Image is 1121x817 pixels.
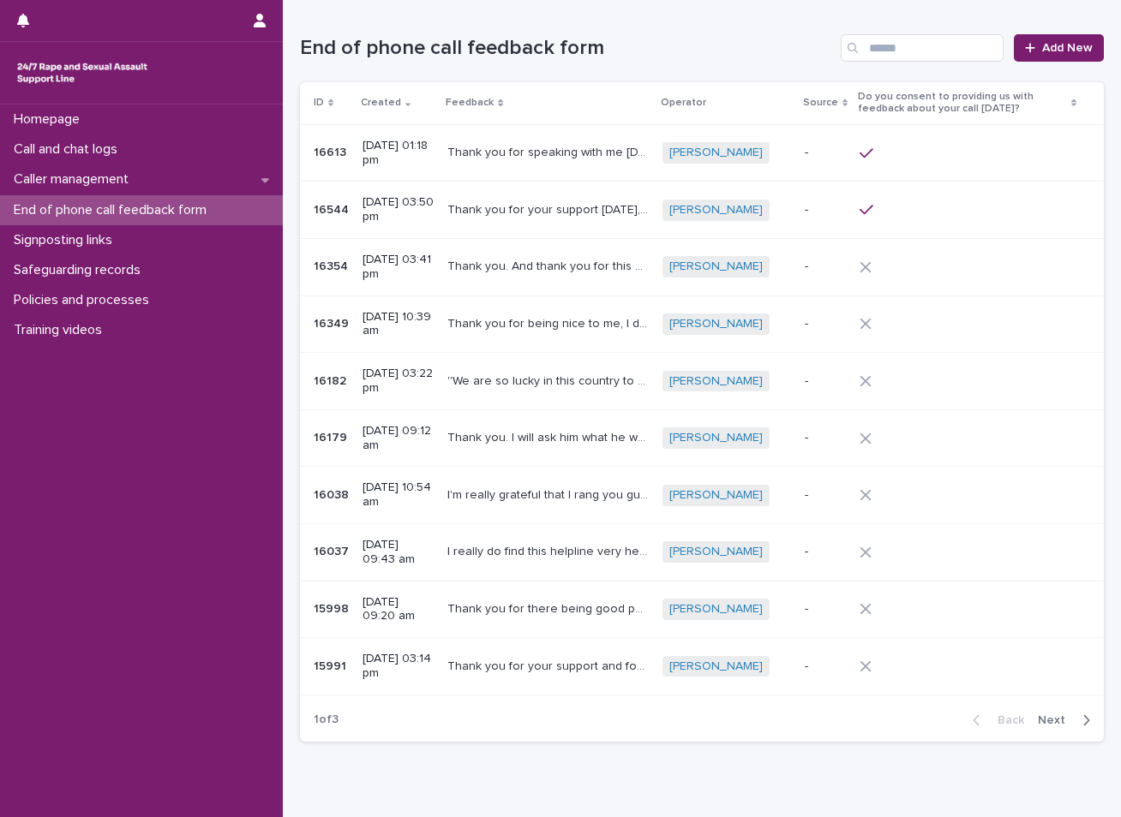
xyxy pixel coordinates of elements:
p: [DATE] 01:18 pm [363,139,434,168]
p: - [805,146,846,160]
p: Thank you. And thank you for this space to talk today. It's helped just to get out of my head [447,256,651,274]
p: - [805,259,846,274]
p: [DATE] 10:39 am [363,310,434,339]
h1: End of phone call feedback form [300,36,834,61]
a: [PERSON_NAME] [669,431,763,445]
p: 16613 [314,142,350,160]
p: 15991 [314,656,350,674]
p: 16179 [314,427,351,445]
tr: 1635416354 [DATE] 03:41 pmThank you. And thank you for this space to talk [DATE]. It's helped jus... [300,238,1104,295]
p: - [805,545,846,559]
p: 16038 [314,485,352,503]
button: Back [959,713,1031,728]
a: [PERSON_NAME] [669,545,763,559]
img: rhQMoQhaT3yELyF149Cw [14,56,151,90]
p: I really do find this helpline very helpful and supportive, talking on this space isn't a crisis ... [447,541,651,559]
p: ID [314,93,324,112]
tr: 1654416544 [DATE] 03:50 pmThank you for your support [DATE], I really appreciate it.Thank you for... [300,182,1104,239]
p: - [805,659,846,674]
p: 16354 [314,256,351,274]
p: 16544 [314,200,352,218]
button: Next [1031,713,1104,728]
p: Feedback [446,93,494,112]
p: [DATE] 03:14 pm [363,652,434,681]
p: - [805,602,846,617]
p: Thank you for your support and for understanding me, our conversation has made me see that it's w... [447,656,651,674]
p: Thank you for being nice to me, I don't get this often. [447,313,651,331]
p: Created [361,93,401,112]
a: [PERSON_NAME] [669,317,763,331]
tr: 1603716037 [DATE] 09:43 amI really do find this helpline very helpful and supportive, talking on ... [300,523,1104,581]
p: Thank you for your support today, I really appreciate it. [447,200,651,218]
a: [PERSON_NAME] [669,146,763,160]
span: Next [1038,714,1076,726]
p: [DATE] 10:54 am [363,480,434,510]
p: Thank you for speaking with me today. [447,142,651,160]
tr: 1599115991 [DATE] 03:14 pmThank you for your support and for understanding me, our conversation h... [300,638,1104,695]
p: Operator [661,93,706,112]
p: - [805,431,846,445]
tr: 1661316613 [DATE] 01:18 pmThank you for speaking with me [DATE].Thank you for speaking with me [D... [300,124,1104,182]
p: Signposting links [7,232,126,248]
p: [DATE] 03:22 pm [363,367,434,396]
p: [DATE] 09:12 am [363,424,434,453]
p: 1 of 3 [300,699,352,741]
p: 16037 [314,541,352,559]
p: [DATE] 09:43 am [363,538,434,567]
a: [PERSON_NAME] [669,602,763,617]
a: Add New [1014,34,1104,62]
tr: 1618216182 [DATE] 03:22 pm''We are so lucky in this country to have a space where we can speak to... [300,353,1104,410]
p: - [805,488,846,503]
a: [PERSON_NAME] [669,259,763,274]
p: - [805,203,846,218]
p: 16349 [314,313,352,331]
span: Add New [1042,42,1093,54]
p: Do you consent to providing us with feedback about your call [DATE]? [858,87,1067,119]
p: Thank you. I will ask him what he wants to do and support him as much as I can. It’s been really ... [447,427,651,445]
p: Policies and processes [7,292,163,308]
p: [DATE] 03:41 pm [363,253,434,282]
p: - [805,374,846,389]
p: Thank you for there being good people in the world like yourself, I really mean that. , I want to... [447,599,651,617]
p: [DATE] 03:50 pm [363,195,434,224]
p: Training videos [7,322,116,338]
span: Back [987,714,1024,726]
p: Call and chat logs [7,141,131,158]
tr: 1603816038 [DATE] 10:54 amI'm really grateful that I rang you guys, I really appreciate this, thi... [300,467,1104,524]
a: [PERSON_NAME] [669,488,763,503]
tr: 1617916179 [DATE] 09:12 amThank you. I will ask him what he wants to do and support him as much a... [300,409,1104,467]
p: ''We are so lucky in this country to have a space where we can speak to kind and wonderful people... [447,371,651,389]
p: 15998 [314,599,352,617]
tr: 1599815998 [DATE] 09:20 amThank you for there being good people in the world like yourself, I rea... [300,581,1104,638]
input: Search [841,34,1004,62]
a: [PERSON_NAME] [669,203,763,218]
a: [PERSON_NAME] [669,374,763,389]
p: Caller management [7,171,142,188]
p: Safeguarding records [7,262,154,278]
p: I'm really grateful that I rang you guys, I really appreciate this, this conversation has given m... [447,485,651,503]
p: [DATE] 09:20 am [363,595,434,624]
p: Source [803,93,838,112]
a: [PERSON_NAME] [669,659,763,674]
p: End of phone call feedback form [7,202,220,218]
tr: 1634916349 [DATE] 10:39 amThank you for being nice to me, I don't get this often.Thank you for be... [300,295,1104,353]
p: 16182 [314,371,350,389]
p: Homepage [7,111,93,128]
p: - [805,317,846,331]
